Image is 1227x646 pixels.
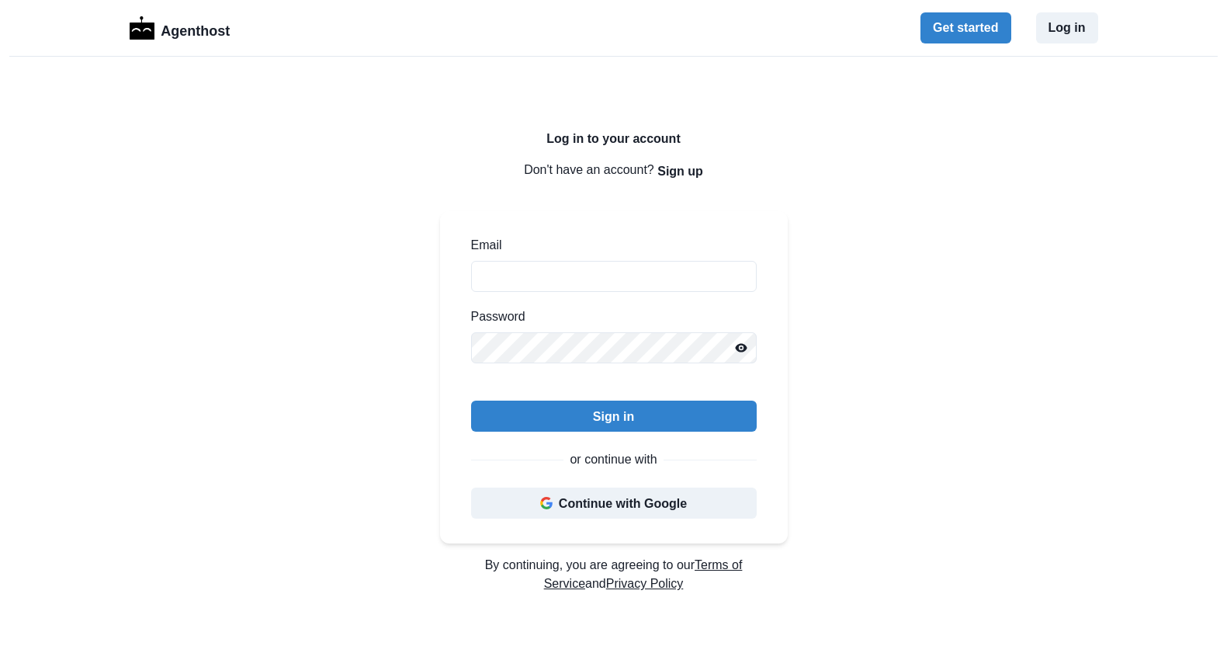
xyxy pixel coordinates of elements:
[440,155,788,186] p: Don't have an account?
[130,16,155,40] img: Logo
[471,401,757,432] button: Sign in
[657,155,703,186] button: Sign up
[920,12,1010,43] button: Get started
[440,556,788,593] p: By continuing, you are agreeing to our and
[1036,12,1098,43] button: Log in
[440,131,788,146] h2: Log in to your account
[726,332,757,363] button: Reveal password
[130,15,230,42] a: LogoAgenthost
[570,450,657,469] p: or continue with
[161,15,230,42] p: Agenthost
[471,307,747,326] label: Password
[471,236,747,255] label: Email
[471,488,757,519] button: Continue with Google
[606,577,684,590] a: Privacy Policy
